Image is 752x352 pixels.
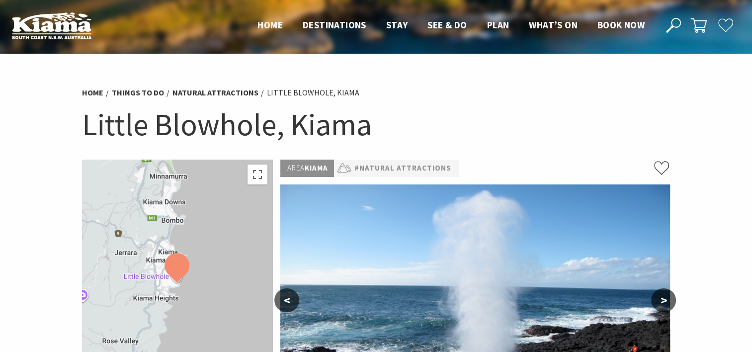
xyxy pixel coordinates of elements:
button: > [651,288,676,312]
a: Natural Attractions [172,88,258,98]
p: Kiama [280,160,334,177]
nav: Main Menu [248,17,655,34]
h1: Little Blowhole, Kiama [82,104,670,145]
span: See & Do [427,19,467,31]
a: Home [82,88,103,98]
li: Little Blowhole, Kiama [267,87,359,99]
span: What’s On [529,19,578,31]
span: Area [287,163,304,173]
img: Kiama Logo [12,12,91,39]
span: Stay [386,19,408,31]
button: Toggle fullscreen view [248,165,267,184]
span: Plan [487,19,509,31]
span: Home [257,19,283,31]
a: Things To Do [112,88,164,98]
span: Destinations [303,19,366,31]
span: Book now [597,19,645,31]
a: #Natural Attractions [354,162,451,175]
button: < [274,288,299,312]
